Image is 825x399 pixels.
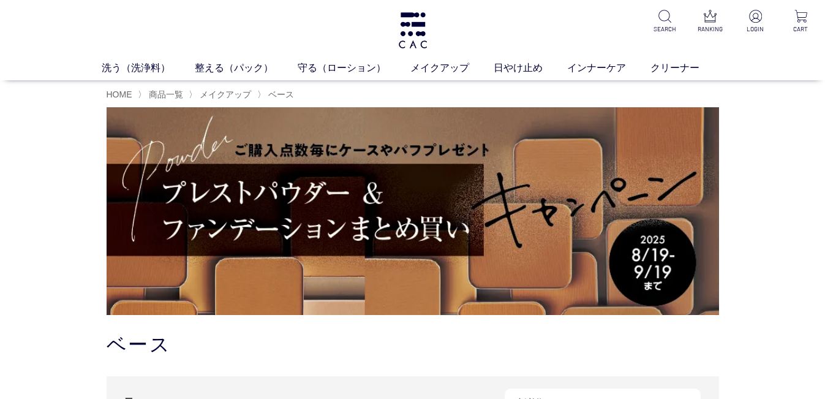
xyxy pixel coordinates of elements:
[741,25,770,34] p: LOGIN
[102,61,195,75] a: 洗う（洗浄料）
[146,89,183,99] a: 商品一覧
[741,10,770,34] a: LOGIN
[650,10,679,34] a: SEARCH
[268,89,294,99] span: ベース
[298,61,410,75] a: 守る（ローション）
[410,61,494,75] a: メイクアップ
[397,12,429,48] img: logo
[266,89,294,99] a: ベース
[257,89,297,101] li: 〉
[107,332,719,358] h1: ベース
[696,25,725,34] p: RANKING
[107,89,132,99] a: HOME
[567,61,650,75] a: インナーケア
[786,25,815,34] p: CART
[200,89,251,99] span: メイクアップ
[195,61,298,75] a: 整える（パック）
[189,89,254,101] li: 〉
[197,89,251,99] a: メイクアップ
[786,10,815,34] a: CART
[650,25,679,34] p: SEARCH
[696,10,725,34] a: RANKING
[650,61,724,75] a: クリーナー
[494,61,567,75] a: 日やけ止め
[149,89,183,99] span: 商品一覧
[138,89,186,101] li: 〉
